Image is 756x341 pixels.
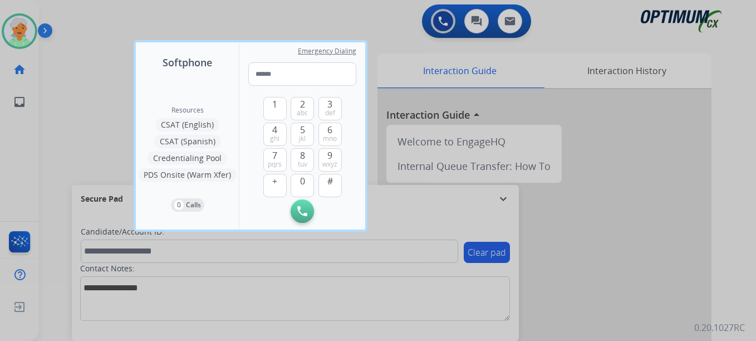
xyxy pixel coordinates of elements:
span: 7 [272,149,277,162]
span: 4 [272,123,277,137]
p: 0 [174,200,184,210]
button: 0Calls [171,198,204,212]
button: CSAT (Spanish) [154,135,221,148]
button: 8tuv [291,148,314,172]
span: 6 [327,123,332,137]
span: 0 [300,174,305,188]
button: Credentialing Pool [148,152,227,165]
span: Resources [171,106,204,115]
button: CSAT (English) [155,118,219,131]
span: abc [297,109,308,118]
span: jkl [299,134,306,143]
span: tuv [298,160,307,169]
span: 5 [300,123,305,137]
span: Emergency Dialing [298,47,356,56]
button: 7pqrs [263,148,287,172]
p: Calls [186,200,201,210]
button: 2abc [291,97,314,120]
button: 9wxyz [318,148,342,172]
span: # [327,174,333,188]
span: wxyz [322,160,337,169]
span: 9 [327,149,332,162]
button: 6mno [318,123,342,146]
button: + [263,174,287,197]
span: 8 [300,149,305,162]
span: 2 [300,98,305,111]
span: def [325,109,335,118]
button: 5jkl [291,123,314,146]
span: + [272,174,277,188]
button: 0 [291,174,314,197]
button: 4ghi [263,123,287,146]
span: 1 [272,98,277,111]
span: 3 [327,98,332,111]
p: 0.20.1027RC [694,321,745,334]
span: Softphone [163,55,212,70]
span: mno [323,134,337,143]
img: call-button [297,206,307,216]
span: pqrs [268,160,282,169]
button: # [318,174,342,197]
button: 1 [263,97,287,120]
button: 3def [318,97,342,120]
span: ghi [270,134,279,143]
button: PDS Onsite (Warm Xfer) [138,168,237,182]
